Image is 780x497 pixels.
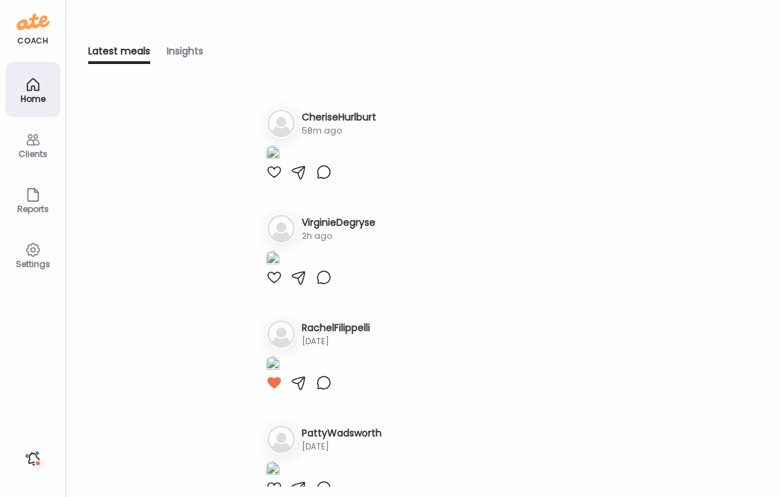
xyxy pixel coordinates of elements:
div: 2h ago [302,230,376,242]
h3: RachelFilippelli [302,321,370,335]
div: Insights [167,44,203,64]
img: images%2F1IVwZUuXIwd79qFJdmi7kV9BNGF2%2FWY0b3bquPuU4gIttkobD%2FU20j06oxeMxBoGYYjcas_1080 [266,356,280,374]
img: images%2FAeoIZUoaJycg1Nu3Sq9dMNPfs5n1%2FM8T6NtPSlktQ27w1wtHC%2FOK9b0Vhqay73EYg440HD_1080 [266,461,280,480]
img: bg-avatar-default.svg [267,215,295,242]
img: images%2Fzt9ufIYpKycxN3n4OKSKcWHmgJ22%2Fk0k10BJVjtPMEpuEtPNQ%2FUInVLXNiOEW8WMpqDcnW_1080 [266,251,280,269]
div: coach [17,35,48,47]
h3: VirginieDegryse [302,215,376,230]
img: bg-avatar-default.svg [267,109,295,137]
div: 58m ago [302,125,376,137]
img: bg-avatar-default.svg [267,425,295,453]
img: bg-avatar-default.svg [267,320,295,348]
h3: CheriseHurlburt [302,110,376,125]
img: ate [17,11,50,33]
img: images%2FPx7obpQtcXfz5dvBTIw2MvHmXDg1%2Fit6ELseIfrK6lWVz0OKB%2FKqB68h6YWpqoD8YVDmsJ_1080 [266,145,280,164]
div: [DATE] [302,335,370,348]
div: Settings [8,260,58,268]
div: Clients [8,149,58,158]
div: Latest meals [88,44,150,64]
div: Reports [8,204,58,213]
div: [DATE] [302,441,382,453]
h3: PattyWadsworth [302,426,382,441]
div: Home [8,94,58,103]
